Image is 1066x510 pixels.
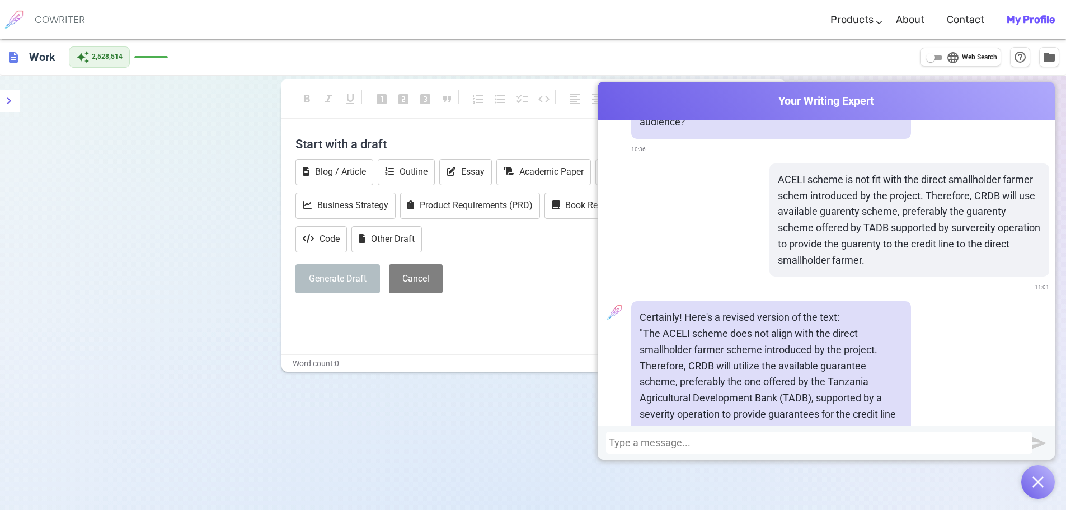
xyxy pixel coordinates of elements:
[1007,13,1055,26] b: My Profile
[1013,50,1027,64] span: help_outline
[1007,3,1055,36] a: My Profile
[544,193,621,219] button: Book Report
[631,142,646,158] span: 10:36
[496,159,591,185] button: Academic Paper
[778,172,1041,269] p: ACELI scheme is not fit with the direct smallholder farmer schem introduced by the project. There...
[1035,279,1049,296] span: 11:01
[472,92,485,106] span: format_list_numbered
[440,92,454,106] span: format_quote
[569,92,582,106] span: format_align_left
[35,15,85,25] h6: COWRITER
[595,159,707,185] button: Marketing Campaign
[419,92,432,106] span: looks_3
[322,92,335,106] span: format_italic
[603,301,626,324] img: profile
[1032,476,1044,488] img: Open chat
[1039,47,1059,67] button: Manage Documents
[300,92,313,106] span: format_bold
[439,159,492,185] button: Essay
[946,51,960,64] span: language
[896,3,924,36] a: About
[947,3,984,36] a: Contact
[375,92,388,106] span: looks_one
[344,92,357,106] span: format_underlined
[76,50,90,64] span: auto_awesome
[962,52,997,63] span: Web Search
[515,92,529,106] span: checklist
[295,159,373,185] button: Blog / Article
[378,159,435,185] button: Outline
[494,92,507,106] span: format_list_bulleted
[295,226,347,252] button: Code
[389,264,443,294] button: Cancel
[590,92,604,106] span: format_align_center
[281,355,785,372] div: Word count: 0
[1042,50,1056,64] span: folder
[1032,436,1046,450] img: Send
[295,264,380,294] button: Generate Draft
[351,226,422,252] button: Other Draft
[598,93,1055,109] span: Your Writing Expert
[25,46,60,68] h6: Click to edit title
[295,193,396,219] button: Business Strategy
[397,92,410,106] span: looks_two
[640,326,903,439] p: "The ACELI scheme does not align with the direct smallholder farmer scheme introduced by the proj...
[400,193,540,219] button: Product Requirements (PRD)
[295,130,771,157] h4: Start with a draft
[640,310,903,326] p: Certainly! Here's a revised version of the text:
[7,50,20,64] span: description
[1010,47,1030,67] button: Help & Shortcuts
[92,52,123,63] span: 2,528,514
[537,92,551,106] span: code
[830,3,874,36] a: Products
